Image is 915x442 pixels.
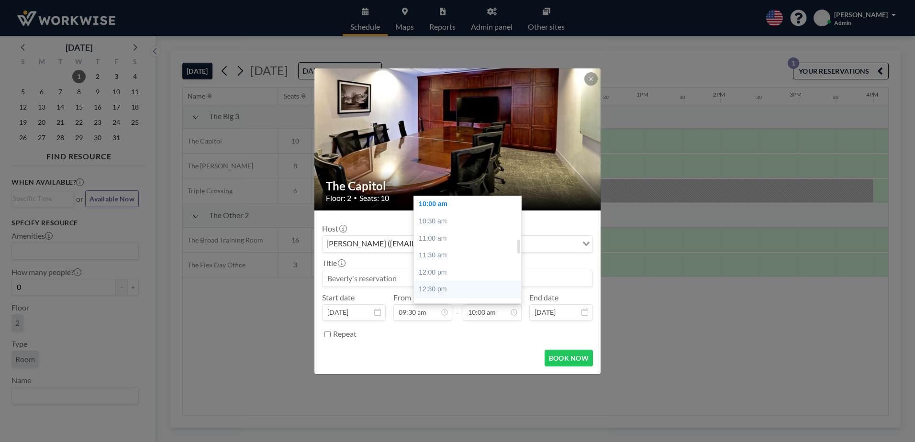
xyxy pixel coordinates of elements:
div: 10:00 am [414,196,526,213]
span: - [456,296,459,317]
label: Repeat [333,329,357,339]
input: Search for option [522,238,577,250]
div: 11:00 am [414,230,526,247]
div: Search for option [323,236,592,252]
span: Seats: 10 [359,193,389,203]
label: Start date [322,293,355,302]
span: Floor: 2 [326,193,351,203]
div: 10:30 am [414,213,526,230]
label: Host [322,224,346,233]
img: 537.jpg [314,32,602,247]
label: Title [322,258,345,268]
h2: The Capitol [326,179,590,193]
label: From [393,293,411,302]
label: End date [529,293,558,302]
button: BOOK NOW [545,350,593,366]
span: [PERSON_NAME] ([EMAIL_ADDRESS][DOMAIN_NAME]) [324,238,521,250]
div: 12:00 pm [414,264,526,281]
div: 12:30 pm [414,281,526,298]
div: 01:00 pm [414,298,526,315]
input: Beverly's reservation [323,270,592,287]
span: • [354,194,357,201]
div: 11:30 am [414,247,526,264]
